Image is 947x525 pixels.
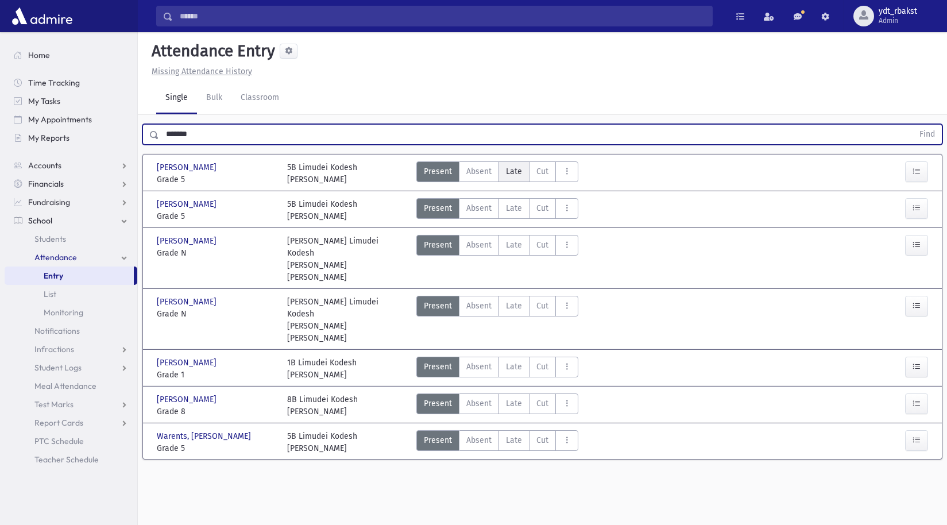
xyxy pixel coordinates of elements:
span: Students [34,234,66,244]
img: AdmirePro [9,5,75,28]
span: My Tasks [28,96,60,106]
div: AttTypes [416,161,578,186]
span: Student Logs [34,362,82,373]
a: Missing Attendance History [147,67,252,76]
a: Accounts [5,156,137,175]
span: Present [424,165,452,177]
a: Fundraising [5,193,137,211]
span: Infractions [34,344,74,354]
span: Accounts [28,160,61,171]
span: Absent [466,397,492,410]
div: 5B Limudei Kodesh [PERSON_NAME] [287,430,357,454]
span: Cut [536,397,548,410]
a: Bulk [197,82,231,114]
span: Test Marks [34,399,74,410]
span: Absent [466,239,492,251]
span: School [28,215,52,226]
span: Absent [466,361,492,373]
a: Monitoring [5,303,137,322]
span: Grade N [157,308,276,320]
span: Late [506,202,522,214]
span: Report Cards [34,418,83,428]
span: Financials [28,179,64,189]
span: [PERSON_NAME] [157,393,219,406]
span: Present [424,397,452,410]
span: List [44,289,56,299]
span: Present [424,300,452,312]
div: AttTypes [416,198,578,222]
a: My Reports [5,129,137,147]
a: My Appointments [5,110,137,129]
span: Late [506,300,522,312]
div: [PERSON_NAME] Limudei Kodesh [PERSON_NAME] [PERSON_NAME] [287,235,406,283]
span: Late [506,397,522,410]
span: Teacher Schedule [34,454,99,465]
span: Home [28,50,50,60]
span: [PERSON_NAME] [157,296,219,308]
button: Find [913,125,942,144]
a: PTC Schedule [5,432,137,450]
span: Warents, [PERSON_NAME] [157,430,253,442]
span: Grade 1 [157,369,276,381]
a: Infractions [5,340,137,358]
span: Grade N [157,247,276,259]
span: Meal Attendance [34,381,96,391]
a: Meal Attendance [5,377,137,395]
span: [PERSON_NAME] [157,357,219,369]
span: Present [424,434,452,446]
a: Entry [5,267,134,285]
span: Cut [536,239,548,251]
div: 8B Limudei Kodesh [PERSON_NAME] [287,393,358,418]
span: ydt_rbakst [879,7,917,16]
a: Notifications [5,322,137,340]
span: Late [506,361,522,373]
a: List [5,285,137,303]
u: Missing Attendance History [152,67,252,76]
span: Absent [466,434,492,446]
a: My Tasks [5,92,137,110]
span: My Reports [28,133,69,143]
span: Grade 5 [157,173,276,186]
div: 1B Limudei Kodesh [PERSON_NAME] [287,357,357,381]
a: Home [5,46,137,64]
a: Test Marks [5,395,137,414]
a: Student Logs [5,358,137,377]
span: Notifications [34,326,80,336]
span: [PERSON_NAME] [157,235,219,247]
div: AttTypes [416,296,578,344]
span: Present [424,239,452,251]
span: Grade 5 [157,442,276,454]
span: [PERSON_NAME] [157,198,219,210]
span: Present [424,361,452,373]
div: AttTypes [416,235,578,283]
span: Late [506,434,522,446]
div: AttTypes [416,430,578,454]
input: Search [173,6,712,26]
div: [PERSON_NAME] Limudei Kodesh [PERSON_NAME] [PERSON_NAME] [287,296,406,344]
a: Time Tracking [5,74,137,92]
span: Admin [879,16,917,25]
div: 5B Limudei Kodesh [PERSON_NAME] [287,198,357,222]
span: Absent [466,165,492,177]
a: Single [156,82,197,114]
span: Cut [536,202,548,214]
span: Absent [466,202,492,214]
span: Cut [536,434,548,446]
span: [PERSON_NAME] [157,161,219,173]
span: Late [506,239,522,251]
h5: Attendance Entry [147,41,275,61]
span: Attendance [34,252,77,262]
a: School [5,211,137,230]
a: Attendance [5,248,137,267]
a: Report Cards [5,414,137,432]
a: Classroom [231,82,288,114]
span: PTC Schedule [34,436,84,446]
span: Absent [466,300,492,312]
span: Time Tracking [28,78,80,88]
div: AttTypes [416,357,578,381]
a: Financials [5,175,137,193]
span: Cut [536,300,548,312]
span: Fundraising [28,197,70,207]
span: Present [424,202,452,214]
div: AttTypes [416,393,578,418]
